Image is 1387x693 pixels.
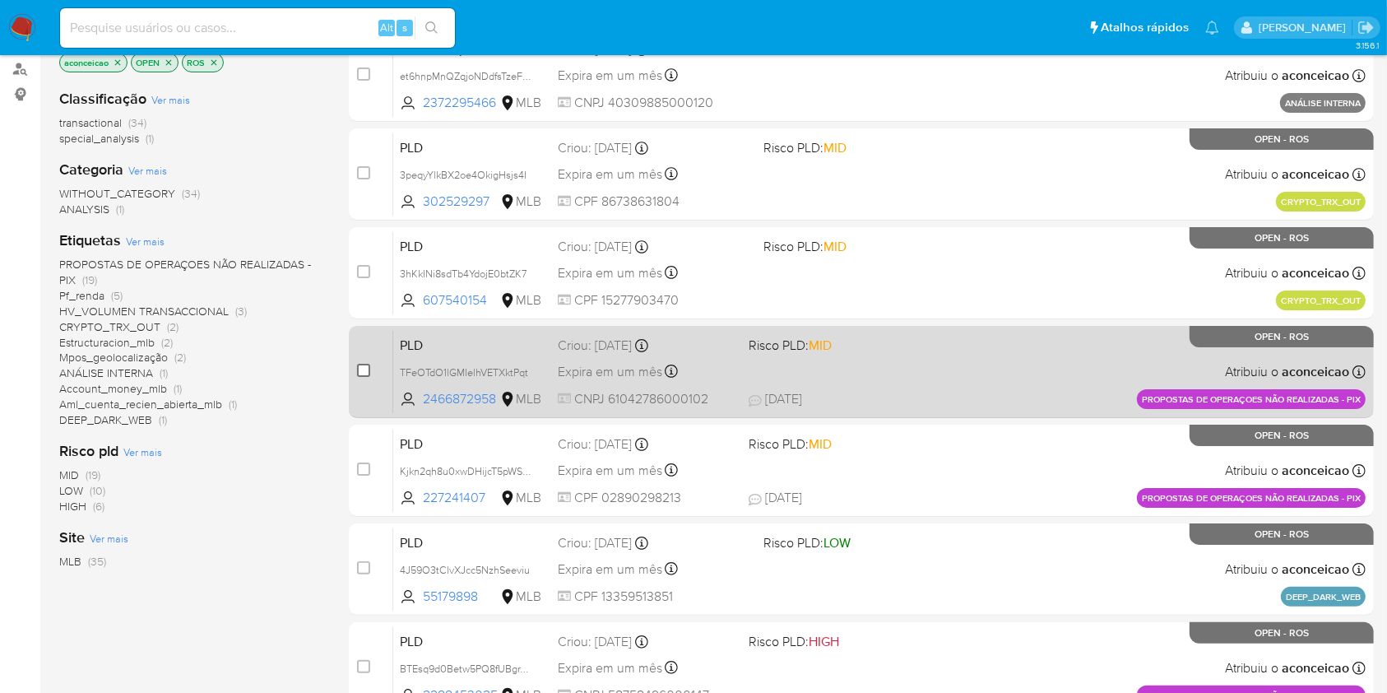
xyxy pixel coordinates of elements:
[1357,19,1375,36] a: Sair
[60,17,455,39] input: Pesquise usuários ou casos...
[380,20,393,35] span: Alt
[1205,21,1219,35] a: Notificações
[415,16,448,40] button: search-icon
[1259,20,1352,35] p: ana.conceicao@mercadolivre.com
[402,20,407,35] span: s
[1101,19,1189,36] span: Atalhos rápidos
[1356,39,1379,52] span: 3.156.1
